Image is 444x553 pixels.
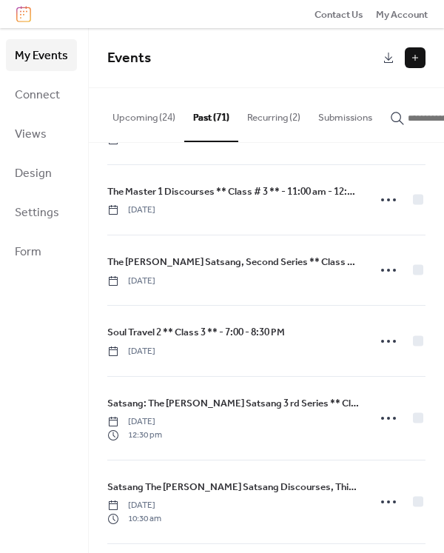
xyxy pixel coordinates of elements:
[6,118,77,150] a: Views
[107,415,162,429] span: [DATE]
[107,345,155,358] span: [DATE]
[6,78,77,110] a: Connect
[107,512,161,526] span: 10:30 am
[314,7,363,22] span: Contact Us
[309,88,381,140] button: Submissions
[107,396,359,411] span: Satsang: The [PERSON_NAME] Satsang 3 rd Series ** Class # 2** Farsi
[107,395,359,412] a: Satsang: The [PERSON_NAME] Satsang 3 rd Series ** Class # 2** Farsi
[184,88,238,141] button: Past (71)
[107,480,359,495] span: Satsang The [PERSON_NAME] Satsang Discourses, Third Series, ** Class # 1 **
[104,88,184,140] button: Upcoming (24)
[107,204,155,217] span: [DATE]
[107,429,162,442] span: 12:30 pm
[15,241,41,264] span: Form
[107,324,285,341] a: Soul Travel 2 ** Class 3 ** - 7:00 - 8:30 PM
[107,479,359,495] a: Satsang The [PERSON_NAME] Satsang Discourses, Third Series, ** Class # 1 **
[107,325,285,340] span: Soul Travel 2 ** Class 3 ** - 7:00 - 8:30 PM
[376,7,428,22] span: My Account
[6,39,77,71] a: My Events
[238,88,309,140] button: Recurring (2)
[107,184,359,199] span: The Master 1 Discourses ** Class # 3 ** - 11:00 am - 12:30 pm
[6,157,77,189] a: Design
[107,184,359,200] a: The Master 1 Discourses ** Class # 3 ** - 11:00 am - 12:30 pm
[107,44,151,72] span: Events
[314,7,363,21] a: Contact Us
[15,162,52,185] span: Design
[15,84,60,107] span: Connect
[107,254,359,270] a: The [PERSON_NAME] Satsang, Second Series ** Class # 1** Farsi - 7:00 pm – 8:30 pm
[107,255,359,269] span: The [PERSON_NAME] Satsang, Second Series ** Class # 1** Farsi - 7:00 pm – 8:30 pm
[15,123,47,146] span: Views
[376,7,428,21] a: My Account
[16,6,31,22] img: logo
[6,235,77,267] a: Form
[6,196,77,228] a: Settings
[107,499,161,512] span: [DATE]
[107,275,155,288] span: [DATE]
[15,201,59,224] span: Settings
[15,44,68,67] span: My Events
